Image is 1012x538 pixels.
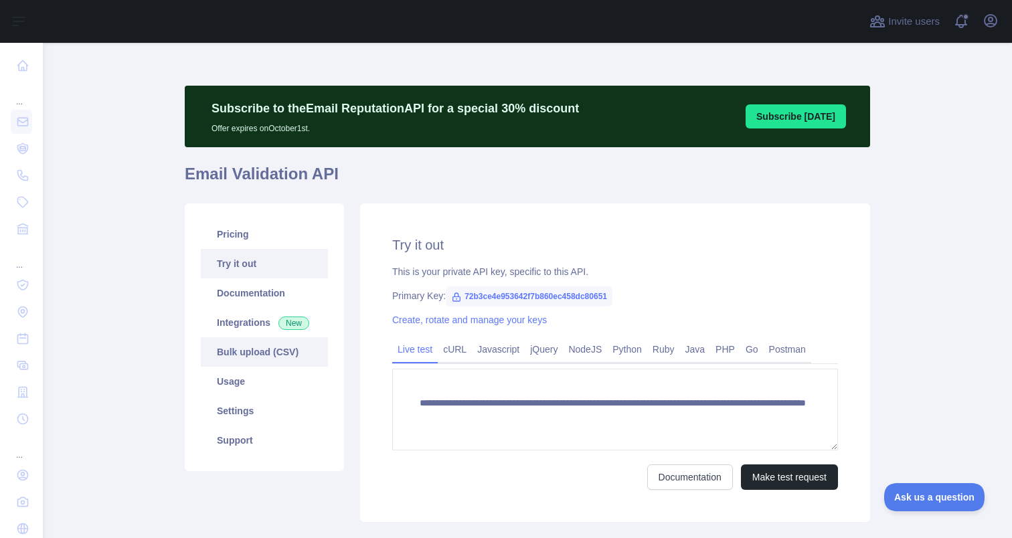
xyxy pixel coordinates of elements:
a: jQuery [525,339,563,360]
a: Integrations New [201,308,328,337]
a: Support [201,426,328,455]
span: New [278,317,309,330]
a: Postman [764,339,811,360]
a: Create, rotate and manage your keys [392,315,547,325]
a: Settings [201,396,328,426]
button: Make test request [741,464,838,490]
a: Pricing [201,219,328,249]
a: Usage [201,367,328,396]
a: Try it out [201,249,328,278]
div: This is your private API key, specific to this API. [392,265,838,278]
iframe: Toggle Customer Support [884,483,985,511]
div: Primary Key: [392,289,838,302]
div: ... [11,80,32,107]
a: NodeJS [563,339,607,360]
a: Python [607,339,647,360]
span: Invite users [888,14,940,29]
a: Live test [392,339,438,360]
p: Offer expires on October 1st. [212,118,579,134]
a: Javascript [472,339,525,360]
a: Documentation [647,464,733,490]
h2: Try it out [392,236,838,254]
div: ... [11,434,32,460]
h1: Email Validation API [185,163,870,195]
a: Bulk upload (CSV) [201,337,328,367]
button: Invite users [867,11,942,32]
a: Go [740,339,764,360]
a: Ruby [647,339,680,360]
a: PHP [710,339,740,360]
a: Documentation [201,278,328,308]
p: Subscribe to the Email Reputation API for a special 30 % discount [212,99,579,118]
a: cURL [438,339,472,360]
a: Java [680,339,711,360]
button: Subscribe [DATE] [746,104,846,128]
span: 72b3ce4e953642f7b860ec458dc80651 [446,286,612,306]
div: ... [11,244,32,270]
